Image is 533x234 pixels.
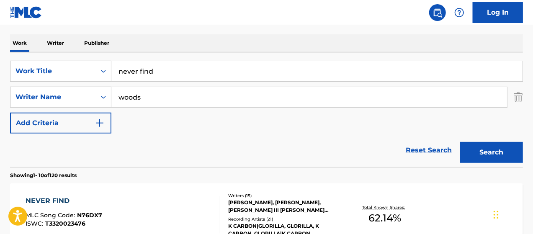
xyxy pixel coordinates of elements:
[228,193,342,199] div: Writers ( 15 )
[77,211,102,219] span: N76DX7
[45,220,85,227] span: T3320023476
[26,196,102,206] div: NEVER FIND
[363,204,407,211] p: Total Known Shares:
[10,6,42,18] img: MLC Logo
[44,34,67,52] p: Writer
[228,199,342,214] div: [PERSON_NAME], [PERSON_NAME], [PERSON_NAME] III [PERSON_NAME] [PERSON_NAME], [PERSON_NAME], [PERS...
[514,87,523,108] img: Delete Criterion
[402,141,456,159] a: Reset Search
[460,142,523,163] button: Search
[473,2,523,23] a: Log In
[368,211,401,226] span: 62.14 %
[10,34,29,52] p: Work
[10,113,111,134] button: Add Criteria
[451,4,468,21] div: Help
[454,8,464,18] img: help
[82,34,112,52] p: Publisher
[228,216,342,222] div: Recording Artists ( 21 )
[15,92,91,102] div: Writer Name
[15,66,91,76] div: Work Title
[494,202,499,227] div: Drag
[433,8,443,18] img: search
[26,220,45,227] span: ISWC :
[95,118,105,128] img: 9d2ae6d4665cec9f34b9.svg
[491,194,533,234] iframe: Chat Widget
[10,61,523,167] form: Search Form
[26,211,77,219] span: MLC Song Code :
[429,4,446,21] a: Public Search
[10,172,77,179] p: Showing 1 - 10 of 120 results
